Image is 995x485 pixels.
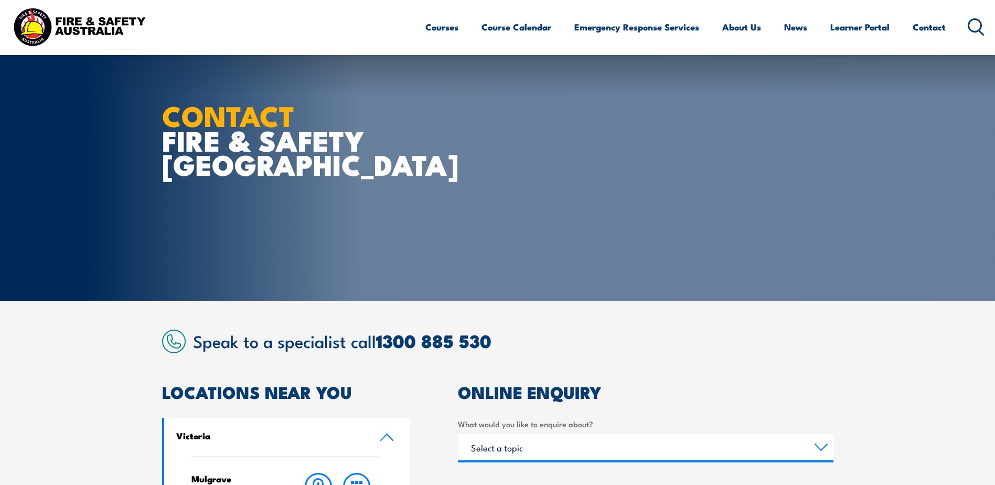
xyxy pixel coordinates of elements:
[482,13,551,41] a: Course Calendar
[164,418,411,456] a: Victoria
[913,13,946,41] a: Contact
[458,384,833,399] h2: ONLINE ENQUIRY
[784,13,807,41] a: News
[193,331,833,350] h2: Speak to a specialist call
[425,13,458,41] a: Courses
[191,473,279,484] h4: Mulgrave
[162,103,421,176] h1: FIRE & SAFETY [GEOGRAPHIC_DATA]
[574,13,699,41] a: Emergency Response Services
[162,384,411,399] h2: LOCATIONS NEAR YOU
[830,13,890,41] a: Learner Portal
[176,430,364,441] h4: Victoria
[162,93,295,136] strong: CONTACT
[458,418,833,430] label: What would you like to enquire about?
[722,13,761,41] a: About Us
[376,326,491,354] a: 1300 885 530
